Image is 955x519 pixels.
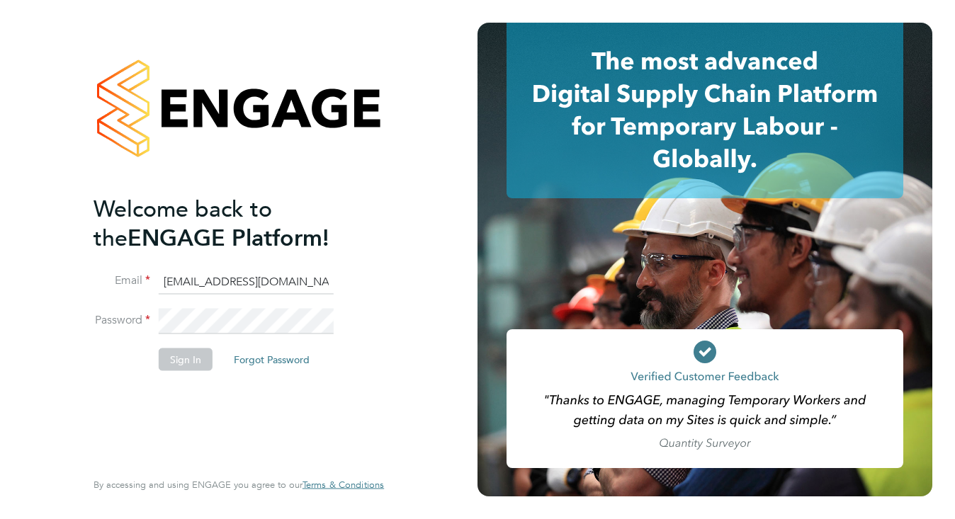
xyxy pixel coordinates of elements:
[159,269,334,295] input: Enter your work email...
[94,194,370,252] h2: ENGAGE Platform!
[94,479,384,491] span: By accessing and using ENGAGE you agree to our
[303,479,384,491] span: Terms & Conditions
[94,273,150,288] label: Email
[159,348,213,370] button: Sign In
[94,313,150,328] label: Password
[94,195,272,251] span: Welcome back to the
[303,479,384,491] a: Terms & Conditions
[222,348,321,370] button: Forgot Password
